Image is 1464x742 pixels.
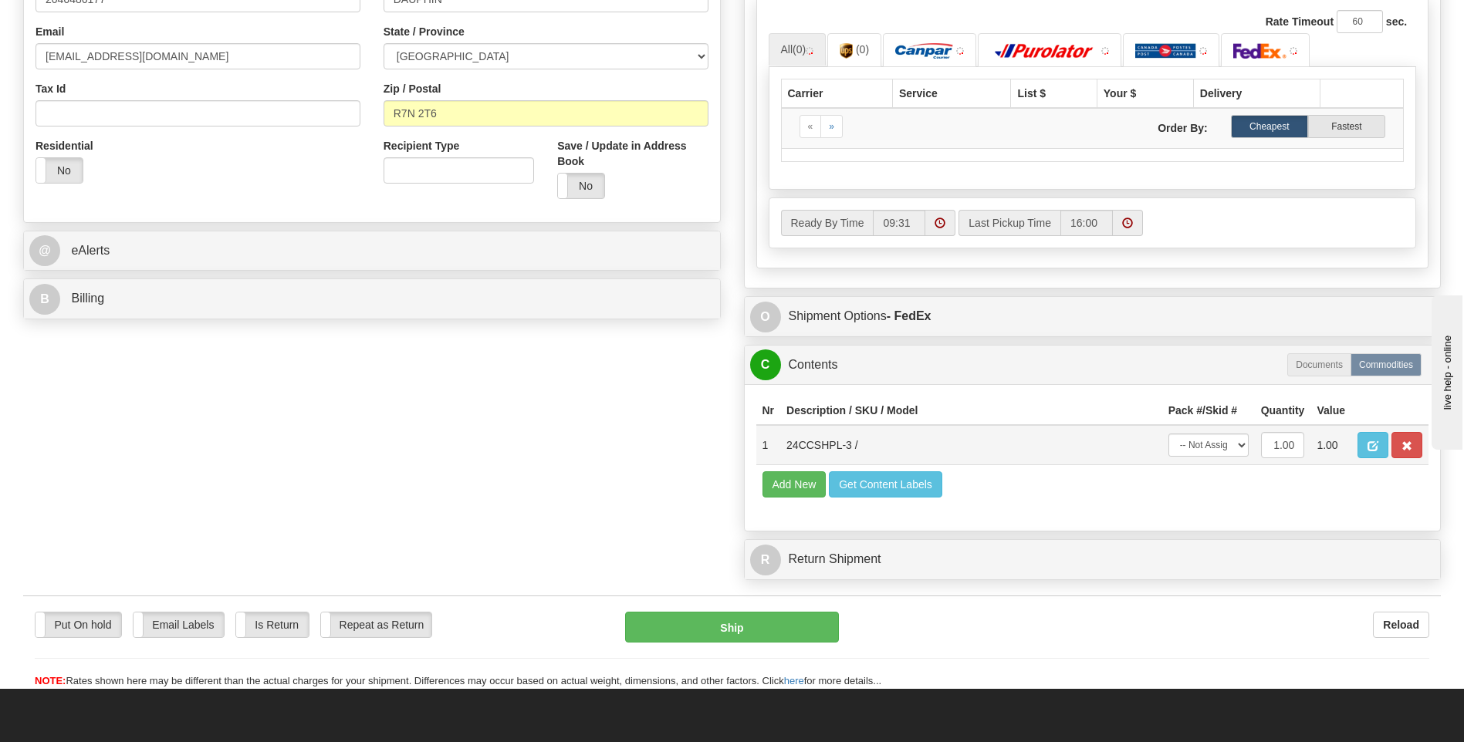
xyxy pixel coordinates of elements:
[1199,47,1207,55] img: tiny_red.gif
[1231,115,1308,138] label: Cheapest
[1011,79,1097,108] th: List $
[71,292,104,305] span: Billing
[625,612,838,643] button: Ship
[236,612,309,637] label: Is Return
[23,674,1441,689] div: Rates shown here may be different than the actual charges for your shipment. Differences may occu...
[1092,115,1219,136] label: Order By:
[1386,14,1407,29] label: sec.
[321,612,431,637] label: Repeat as Return
[820,115,843,138] a: Next
[1135,43,1196,59] img: Canada Post
[1162,396,1255,425] th: Pack #/Skid #
[793,43,806,56] span: (0)
[769,33,827,66] a: All
[558,174,604,198] label: No
[750,349,781,380] span: C
[71,244,110,257] span: eAlerts
[29,283,715,315] a: B Billing
[29,284,60,315] span: B
[892,79,1010,108] th: Service
[384,24,465,39] label: State / Province
[750,349,1435,381] a: CContents
[781,79,892,108] th: Carrier
[134,612,224,637] label: Email Labels
[784,675,804,686] a: here
[1101,47,1109,55] img: tiny_red.gif
[1290,47,1297,55] img: tiny_red.gif
[1310,425,1351,465] td: 1.00
[557,138,708,169] label: Save / Update in Address Book
[36,158,83,183] label: No
[36,138,93,153] label: Residential
[750,301,1435,332] a: OShipment Options- FedEx
[1428,292,1462,450] iframe: chat widget
[1097,79,1193,108] th: Your $
[780,396,1162,425] th: Description / SKU / Model
[35,675,66,686] span: NOTE:
[29,235,60,266] span: @
[840,43,853,59] img: UPS
[806,47,813,55] img: tiny_red.gif
[856,43,869,56] span: (0)
[800,115,822,138] a: Previous
[29,235,715,267] a: @ eAlerts
[384,138,460,153] label: Recipient Type
[959,210,1060,236] label: Last Pickup Time
[829,471,942,497] button: Get Content Labels
[808,121,813,132] span: «
[750,302,781,332] span: O
[384,81,441,96] label: Zip / Postal
[756,396,781,425] th: Nr
[990,43,1098,59] img: Purolator
[36,24,64,39] label: Email
[829,121,834,132] span: »
[1351,353,1422,376] label: Commodities
[756,425,781,465] td: 1
[750,545,781,575] span: R
[36,612,121,637] label: Put On hold
[895,43,953,59] img: Canpar
[1255,396,1311,425] th: Quantity
[781,210,874,236] label: Ready By Time
[1266,14,1334,29] label: Rate Timeout
[780,425,1162,465] td: 24CCSHPL-3 /
[1373,612,1429,638] button: Reload
[956,47,964,55] img: tiny_red.gif
[1310,396,1351,425] th: Value
[762,471,827,497] button: Add New
[887,309,931,322] strong: - FedEx
[1308,115,1385,138] label: Fastest
[750,544,1435,575] a: RReturn Shipment
[36,81,66,96] label: Tax Id
[12,13,143,25] div: live help - online
[1193,79,1320,108] th: Delivery
[1287,353,1351,376] label: Documents
[1233,43,1287,59] img: FedEx Express®
[1383,619,1419,631] b: Reload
